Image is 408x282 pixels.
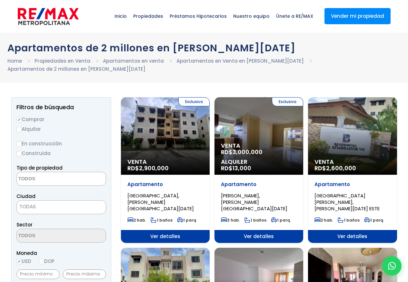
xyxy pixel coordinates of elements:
[39,257,55,265] label: DOP
[127,159,203,165] span: Venta
[221,142,297,149] span: Venta
[130,6,166,26] span: Propiedades
[16,149,106,157] label: Construida
[35,57,90,64] a: Propiedades en Venta
[16,164,63,171] span: Tipo de propiedad
[7,57,22,64] a: Home
[221,159,297,165] span: Alquiler
[121,97,210,243] a: Exclusiva Venta RD$2,900,000 Apartamento [GEOGRAPHIC_DATA], [PERSON_NAME][GEOGRAPHIC_DATA][DATE] ...
[139,164,169,172] span: 2,900,000
[314,192,380,212] span: [GEOGRAPHIC_DATA][PERSON_NAME], [PERSON_NAME][DATE] ESTE
[7,42,401,54] h1: Apartamentos de 2 millones en [PERSON_NAME][DATE]
[338,217,360,223] span: 1 baños
[272,97,303,106] span: Exclusiva
[16,127,22,132] input: Alquilar
[177,217,197,223] span: 1 parq.
[244,217,266,223] span: 1 baños
[16,115,106,123] label: Comprar
[151,217,173,223] span: 1 baños
[16,200,106,214] span: TODAS
[178,97,210,106] span: Exclusiva
[271,217,291,223] span: 1 parq.
[16,257,31,265] label: USD
[39,259,44,264] input: DOP
[230,6,273,26] span: Nuestro equipo
[127,217,146,223] span: 2 hab.
[314,181,390,188] p: Apartamento
[308,97,397,243] a: Venta RD$2,600,000 Apartamento [GEOGRAPHIC_DATA][PERSON_NAME], [PERSON_NAME][DATE] ESTE 2 hab. 1 ...
[16,141,22,147] input: En construcción
[16,104,106,110] h2: Filtros de búsqueda
[16,140,106,148] label: En construcción
[214,230,303,243] span: Ver detalles
[17,172,79,186] textarea: Search
[314,217,333,223] span: 2 hab.
[308,230,397,243] span: Ver detalles
[166,6,230,26] span: Préstamos Hipotecarios
[19,203,36,210] span: TODAS
[364,217,384,223] span: 1 parq.
[221,148,263,156] span: RD$
[127,192,194,212] span: [GEOGRAPHIC_DATA], [PERSON_NAME][GEOGRAPHIC_DATA][DATE]
[314,164,356,172] span: RD$
[127,181,203,188] p: Apartamento
[103,57,164,64] a: Apartamentos en venta
[17,229,79,243] textarea: Search
[314,159,390,165] span: Venta
[16,117,22,122] input: Comprar
[16,125,106,133] label: Alquilar
[221,181,297,188] p: Apartamento
[221,217,240,223] span: 3 hab.
[16,249,106,257] span: Moneda
[121,230,210,243] span: Ver detalles
[233,148,263,156] span: 3,000,000
[16,221,33,228] span: Sector
[7,65,145,73] li: Apartamentos de 2 millones en [PERSON_NAME][DATE]
[326,164,356,172] span: 2,600,000
[111,6,130,26] span: Inicio
[221,164,251,172] span: RD$
[16,193,35,200] span: Ciudad
[16,151,22,156] input: Construida
[16,269,60,279] input: Precio mínimo
[176,57,304,64] a: Apartamentos en Venta en [PERSON_NAME][DATE]
[16,259,22,264] input: USD
[214,97,303,243] a: Exclusiva Venta RD$3,000,000 Alquiler RD$13,000 Apartamento [PERSON_NAME], [PERSON_NAME][GEOGRAPH...
[127,164,169,172] span: RD$
[233,164,251,172] span: 13,000
[17,202,106,211] span: TODAS
[63,269,106,279] input: Precio máximo
[18,7,79,26] img: remax-metropolitana-logo
[273,6,316,26] span: Únete a RE/MAX
[221,192,287,212] span: [PERSON_NAME], [PERSON_NAME][GEOGRAPHIC_DATA][DATE]
[324,8,391,24] a: Vender mi propiedad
